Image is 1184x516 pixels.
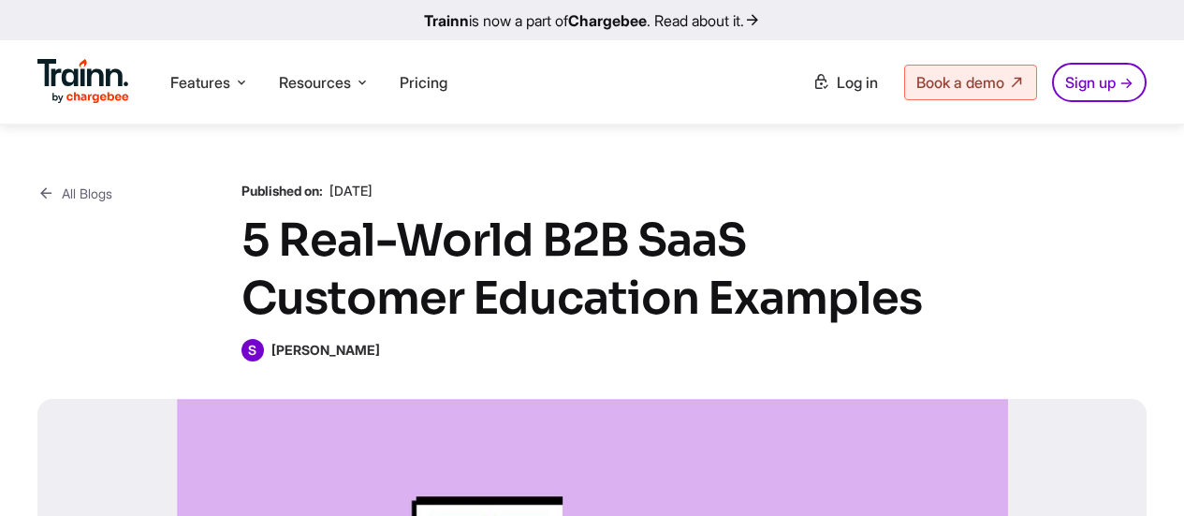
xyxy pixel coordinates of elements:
b: Published on: [241,183,323,199]
h1: 5 Real-World B2B SaaS Customer Education Examples [241,212,943,328]
span: S [241,339,264,361]
a: Log in [801,66,889,99]
b: [PERSON_NAME] [271,342,380,358]
span: Features [170,72,230,93]
img: Trainn Logo [37,59,129,104]
span: Resources [279,72,351,93]
b: Chargebee [568,11,647,30]
a: All Blogs [37,182,112,205]
a: Sign up → [1052,63,1147,102]
span: Book a demo [916,73,1004,92]
span: [DATE] [329,183,373,199]
span: Log in [837,73,878,92]
a: Book a demo [904,65,1037,100]
b: Trainn [424,11,469,30]
a: Pricing [400,73,447,92]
